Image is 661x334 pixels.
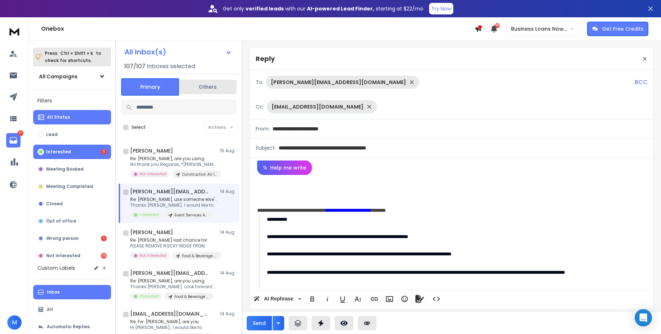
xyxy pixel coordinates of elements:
p: Reply [256,54,275,64]
button: Try Now [429,3,453,14]
p: Not Interested [140,171,166,177]
button: More Text [351,292,365,306]
p: 14 Aug [220,229,236,235]
h1: [EMAIL_ADDRESS][DOMAIN_NAME] [130,310,210,317]
button: Automatic Replies [33,320,111,334]
button: Primary [121,78,179,96]
p: Thanks [PERSON_NAME]. I would like to [130,202,217,208]
h1: Onebox [41,25,475,33]
h1: [PERSON_NAME][EMAIL_ADDRESS][DOMAIN_NAME] [130,188,210,195]
p: 14 Aug [220,189,236,194]
a: 17 [6,133,21,148]
button: Not Interested15 [33,249,111,263]
button: Closed [33,197,111,211]
h1: [PERSON_NAME] [130,229,173,236]
button: Lead [33,127,111,142]
p: All Status [47,114,70,120]
p: Automatic Replies [47,324,90,330]
button: Wrong person1 [33,231,111,246]
p: Re: [PERSON_NAME], use someone else's [130,197,217,202]
p: Event Services AU 812 List 1 Video CTA [175,212,209,218]
p: Hi [PERSON_NAME], I would like to [130,325,213,330]
p: 17 [18,130,23,136]
div: Open Intercom Messenger [635,309,652,326]
p: Thanks [PERSON_NAME]. Look forward to hearing [130,284,217,290]
p: Press to check for shortcuts. [45,50,101,64]
p: Get only with our starting at $22/mo [223,5,423,12]
span: AI Rephrase [263,296,295,302]
button: Out of office [33,214,111,228]
h3: Filters [33,96,111,106]
p: 15 Aug [220,148,236,154]
p: [EMAIL_ADDRESS][DOMAIN_NAME] [272,103,363,110]
h3: Custom Labels [38,264,75,272]
div: 1 [101,149,107,155]
button: All [33,302,111,317]
h1: [PERSON_NAME] [130,147,173,154]
p: 14 Aug [220,270,236,276]
label: Select [132,124,146,130]
p: Food & Beverage AU 409 List 1 Video CTA [175,294,209,299]
h1: All Campaigns [39,73,78,80]
p: Wrong person [46,236,79,241]
button: Meeting Completed [33,179,111,194]
button: Send [247,316,272,330]
button: All Campaigns [33,69,111,84]
p: 14 Aug [220,311,236,317]
span: Ctrl + Shift + k [59,49,94,57]
button: Signature [413,292,427,306]
p: PLEASE REMOVE ROCKY RIDGE FROM [130,243,217,249]
p: Re: [PERSON_NAME] last chance for [130,237,217,243]
button: Insert Image (Ctrl+P) [383,292,396,306]
p: Closed [46,201,63,207]
button: Bold (Ctrl+B) [305,292,319,306]
button: Interested1 [33,145,111,159]
span: 50 [495,23,500,28]
p: Interested [140,212,159,217]
p: From: [256,125,270,132]
p: Not Interested [140,253,166,258]
img: logo [7,25,22,38]
p: Lead [46,132,58,137]
p: Interested [140,294,159,299]
button: Inbox [33,285,111,299]
button: AI Rephrase [252,292,303,306]
p: Food & Beverage AU 409 List 1 Video CTA [182,253,217,259]
h1: [PERSON_NAME][EMAIL_ADDRESS][DOMAIN_NAME] [130,269,210,277]
h1: All Inbox(s) [124,48,166,56]
div: 1 [101,236,107,241]
span: 107 / 107 [124,62,145,71]
div: 15 [101,253,107,259]
strong: verified leads [246,5,284,12]
p: [PERSON_NAME][EMAIL_ADDRESS][DOMAIN_NAME] [271,79,406,86]
p: Subject: [256,144,276,151]
button: All Inbox(s) [119,45,238,59]
button: Code View [429,292,443,306]
button: Get Free Credits [587,22,648,36]
p: Meeting Completed [46,184,93,189]
p: Cc: [256,103,264,110]
button: Italic (Ctrl+I) [321,292,334,306]
button: Help me write [257,161,312,175]
p: Out of office [46,218,76,224]
p: BCC [635,78,648,87]
p: Get Free Credits [602,25,643,32]
p: Not Interested [46,253,80,259]
p: To: [256,79,263,86]
p: Try Now [431,5,451,12]
p: All [47,307,53,312]
p: Meeting Booked [46,166,84,172]
button: Meeting Booked [33,162,111,176]
button: Underline (Ctrl+U) [336,292,349,306]
p: No thank you Regards, *[PERSON_NAME] [130,162,217,167]
p: Construction AU 1686 List 1 Video CTA [182,172,217,177]
button: All Status [33,110,111,124]
h3: Inboxes selected [147,62,195,71]
button: Insert Link (Ctrl+K) [367,292,381,306]
button: M [7,315,22,330]
strong: AI-powered Lead Finder, [307,5,374,12]
p: Inbox [47,289,60,295]
p: Re: Fw: [PERSON_NAME], are you [130,319,213,325]
p: Re: [PERSON_NAME], are you using [130,156,217,162]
